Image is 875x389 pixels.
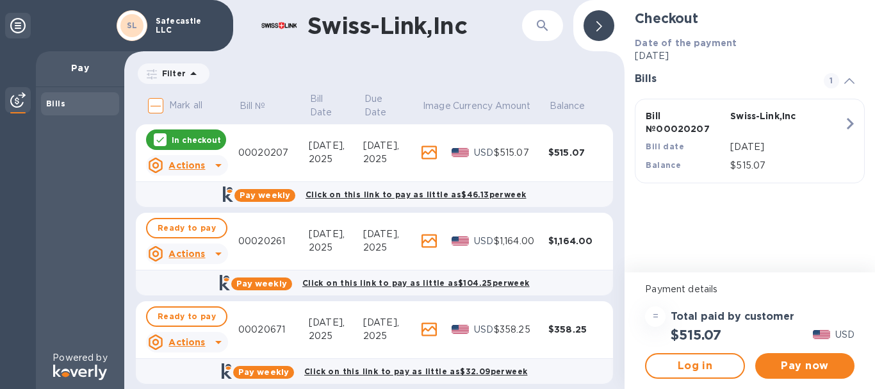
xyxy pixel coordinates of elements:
p: Balance [550,99,585,113]
p: USD [474,235,494,248]
h2: Checkout [635,10,865,26]
div: $515.07 [548,146,603,159]
p: Pay [46,62,114,74]
h1: Swiss-Link,Inc [307,12,522,39]
p: Bill № [240,99,266,113]
p: In checkout [172,135,221,145]
p: Payment details [645,283,855,296]
div: 2025 [363,241,421,254]
img: Logo [53,365,107,380]
span: Amount [495,99,548,113]
div: $515.07 [494,146,548,160]
b: Pay weekly [238,367,289,377]
p: USD [835,328,855,342]
img: USD [452,236,469,245]
div: [DATE], [309,139,363,153]
p: Mark all [169,99,202,112]
span: Ready to pay [158,309,216,324]
div: 2025 [363,329,421,343]
div: [DATE], [309,316,363,329]
u: Actions [168,337,205,347]
div: 2025 [363,153,421,166]
p: Bill № 00020207 [646,110,725,135]
p: Swiss-Link,Inc [730,110,810,122]
div: $358.25 [548,323,603,336]
img: USD [813,330,830,339]
span: Bill Date [310,92,362,119]
button: Ready to pay [146,306,227,327]
div: [DATE], [363,139,421,153]
p: Image [423,99,451,113]
p: USD [474,146,494,160]
div: 2025 [309,153,363,166]
span: 1 [824,73,839,88]
b: SL [127,21,138,30]
b: Click on this link to pay as little as $104.25 per week [302,278,530,288]
p: $515.07 [730,159,844,172]
span: Due Date [364,92,421,119]
b: Balance [646,160,681,170]
div: [DATE], [363,228,421,241]
div: 2025 [309,241,363,254]
button: Pay now [755,353,855,379]
p: [DATE] [730,140,844,154]
span: Pay now [765,358,844,374]
u: Actions [168,160,205,170]
div: $1,164.00 [548,235,603,247]
div: [DATE], [309,228,363,241]
span: Ready to pay [158,220,216,236]
span: Log in [657,358,733,374]
div: 00020261 [238,235,309,248]
p: Safecastle LLC [156,17,220,35]
b: Date of the payment [635,38,737,48]
h3: Total paid by customer [671,311,794,323]
p: Currency [453,99,493,113]
p: Bill Date [310,92,345,119]
b: Pay weekly [236,279,287,288]
img: USD [452,148,469,157]
button: Log in [645,353,744,379]
span: Balance [550,99,602,113]
b: Bills [46,99,65,108]
button: Ready to pay [146,218,227,238]
b: Click on this link to pay as little as $32.09 per week [304,367,527,376]
h3: Bills [635,73,808,85]
b: Bill date [646,142,684,151]
button: Bill №00020207Swiss-Link,IncBill date[DATE]Balance$515.07 [635,99,865,183]
div: 00020207 [238,146,309,160]
div: $358.25 [494,323,548,336]
h2: $515.07 [671,327,721,343]
p: USD [474,323,494,336]
b: Click on this link to pay as little as $46.13 per week [306,190,526,199]
span: Bill № [240,99,282,113]
div: 00020671 [238,323,309,336]
b: Pay weekly [240,190,290,200]
p: Powered by [53,351,107,365]
u: Actions [168,249,205,259]
div: 2025 [309,329,363,343]
img: USD [452,325,469,334]
p: Amount [495,99,531,113]
p: Due Date [364,92,404,119]
p: [DATE] [635,49,865,63]
p: Filter [157,68,186,79]
div: $1,164.00 [494,235,548,248]
div: = [645,306,666,327]
div: [DATE], [363,316,421,329]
